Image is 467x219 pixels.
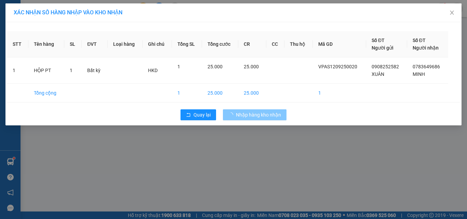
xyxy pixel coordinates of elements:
[28,57,64,84] td: HỘP PT
[228,112,236,117] span: loading
[143,31,172,57] th: Ghi chú
[172,84,202,102] td: 1
[181,109,216,120] button: rollbackQuay lại
[82,57,108,84] td: Bất kỳ
[284,31,312,57] th: Thu hộ
[266,31,285,57] th: CC
[244,64,259,69] span: 25.000
[172,31,202,57] th: Tổng SL
[313,84,366,102] td: 1
[372,71,384,77] span: XUÂN
[15,50,42,54] span: 10:06:43 [DATE]
[54,11,92,19] span: Bến xe [GEOGRAPHIC_DATA]
[148,68,158,73] span: HKD
[54,4,94,10] strong: ĐỒNG PHƯỚC
[413,38,426,43] span: Số ĐT
[108,31,143,57] th: Loại hàng
[413,71,425,77] span: MINH
[2,4,33,34] img: logo
[14,9,122,16] span: XÁC NHẬN SỐ HÀNG NHẬP VÀO KHO NHẬN
[413,64,440,69] span: 0783649686
[208,64,223,69] span: 25.000
[313,31,366,57] th: Mã GD
[64,31,82,57] th: SL
[186,112,191,118] span: rollback
[28,31,64,57] th: Tên hàng
[70,68,72,73] span: 1
[177,64,180,69] span: 1
[413,45,439,51] span: Người nhận
[202,84,238,102] td: 25.000
[318,64,357,69] span: VPAS1209250020
[34,43,71,49] span: VPTL1209250002
[82,31,108,57] th: ĐVT
[202,31,238,57] th: Tổng cước
[372,38,385,43] span: Số ĐT
[54,30,84,35] span: Hotline: 19001152
[223,109,286,120] button: Nhập hàng kho nhận
[2,44,71,48] span: [PERSON_NAME]:
[7,57,28,84] td: 1
[54,20,94,29] span: 01 Võ Văn Truyện, KP.1, Phường 2
[18,37,84,42] span: -----------------------------------------
[238,84,266,102] td: 25.000
[238,31,266,57] th: CR
[194,111,211,119] span: Quay lại
[442,3,462,23] button: Close
[28,84,64,102] td: Tổng cộng
[2,50,42,54] span: In ngày:
[7,31,28,57] th: STT
[372,64,399,69] span: 0908252582
[236,111,281,119] span: Nhập hàng kho nhận
[372,45,393,51] span: Người gửi
[449,10,455,15] span: close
